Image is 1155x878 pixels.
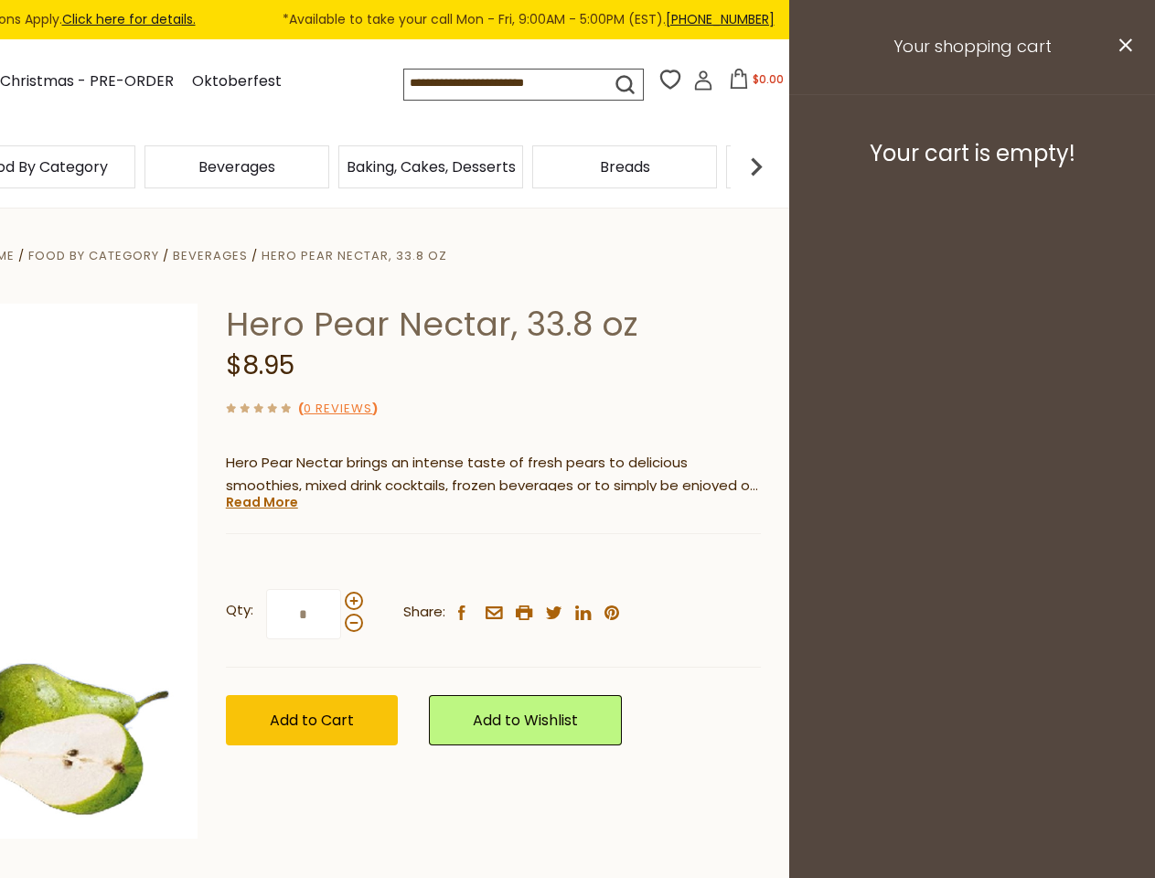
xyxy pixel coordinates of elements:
a: Read More [226,493,298,511]
a: Add to Wishlist [429,695,622,745]
h3: Your cart is empty! [812,140,1132,167]
a: Click here for details. [62,10,196,28]
p: Hero Pear Nectar brings an intense taste of fresh pears to delicious smoothies, mixed drink cockt... [226,452,761,498]
button: Add to Cart [226,695,398,745]
a: Baking, Cakes, Desserts [347,160,516,174]
a: 0 Reviews [304,400,372,419]
span: Share: [403,601,445,624]
span: Add to Cart [270,710,354,731]
input: Qty: [266,589,341,639]
a: Beverages [173,247,248,264]
span: $8.95 [226,348,294,383]
span: *Available to take your call Mon - Fri, 9:00AM - 5:00PM (EST). [283,9,775,30]
a: Breads [600,160,650,174]
a: Hero Pear Nectar, 33.8 oz [262,247,447,264]
a: Oktoberfest [192,70,282,94]
span: ( ) [298,400,378,417]
button: $0.00 [717,69,795,96]
a: [PHONE_NUMBER] [666,10,775,28]
a: Beverages [198,160,275,174]
img: next arrow [738,148,775,185]
strong: Qty: [226,599,253,622]
h1: Hero Pear Nectar, 33.8 oz [226,304,761,345]
span: $0.00 [753,71,784,87]
a: Food By Category [28,247,159,264]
